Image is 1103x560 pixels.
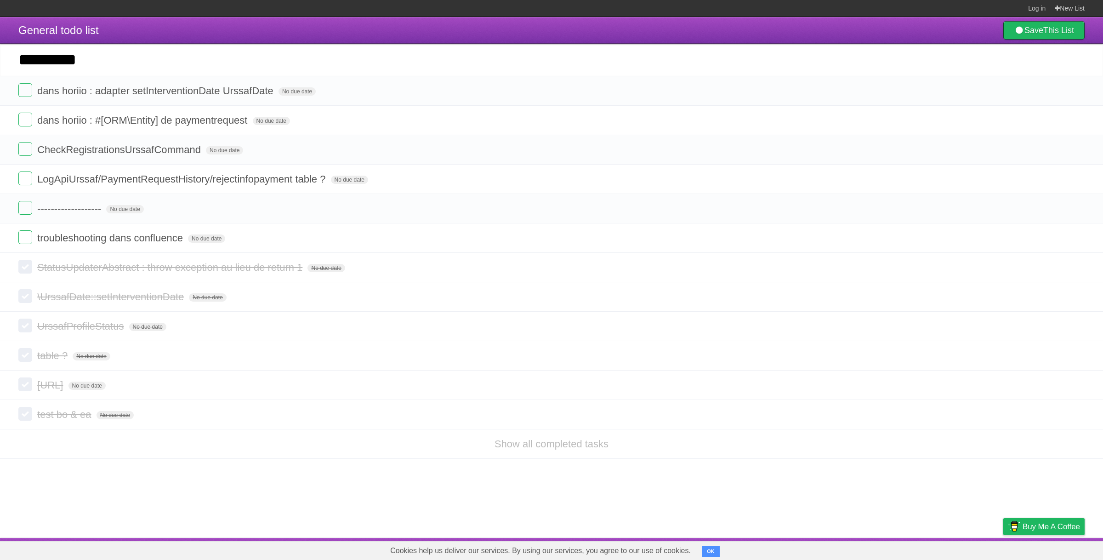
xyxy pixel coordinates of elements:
[129,323,166,331] span: No due date
[206,146,243,154] span: No due date
[381,542,700,560] span: Cookies help us deliver our services. By using our services, you agree to our use of cookies.
[73,352,110,360] span: No due date
[18,289,32,303] label: Done
[37,262,305,273] span: StatusUpdaterAbstract : throw exception au lieu de return 1
[37,85,276,97] span: dans horiio : adapter setInterventionDate UrssafDate
[18,230,32,244] label: Done
[991,540,1015,558] a: Privacy
[307,264,345,272] span: No due date
[495,438,608,450] a: Show all completed tasks
[253,117,290,125] span: No due date
[960,540,980,558] a: Terms
[37,409,93,420] span: test bo & ea
[97,411,134,419] span: No due date
[18,260,32,274] label: Done
[37,291,186,303] span: \UrssafDate::setInterventionDate
[1003,518,1085,535] a: Buy me a coffee
[37,379,65,391] span: [URL]
[18,377,32,391] label: Done
[881,540,900,558] a: About
[1043,26,1074,35] b: This List
[188,234,225,243] span: No due date
[18,142,32,156] label: Done
[911,540,949,558] a: Developers
[18,83,32,97] label: Done
[189,293,226,302] span: No due date
[18,319,32,332] label: Done
[37,114,250,126] span: dans horiio : #[ORM\Entity] de paymentrequest
[37,350,70,361] span: table ?
[37,173,328,185] span: LogApiUrssaf/PaymentRequestHistory/rejectinfopayment table ?
[106,205,143,213] span: No due date
[18,24,99,36] span: General todo list
[18,348,32,362] label: Done
[18,171,32,185] label: Done
[37,232,185,244] span: troubleshooting dans confluence
[37,320,126,332] span: UrssafProfileStatus
[331,176,368,184] span: No due date
[1027,540,1085,558] a: Suggest a feature
[18,407,32,421] label: Done
[37,203,103,214] span: -------------------
[1023,519,1080,535] span: Buy me a coffee
[279,87,316,96] span: No due date
[1008,519,1020,534] img: Buy me a coffee
[702,546,720,557] button: OK
[37,144,203,155] span: CheckRegistrationsUrssafCommand
[68,382,106,390] span: No due date
[18,201,32,215] label: Done
[18,113,32,126] label: Done
[1003,21,1085,40] a: SaveThis List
